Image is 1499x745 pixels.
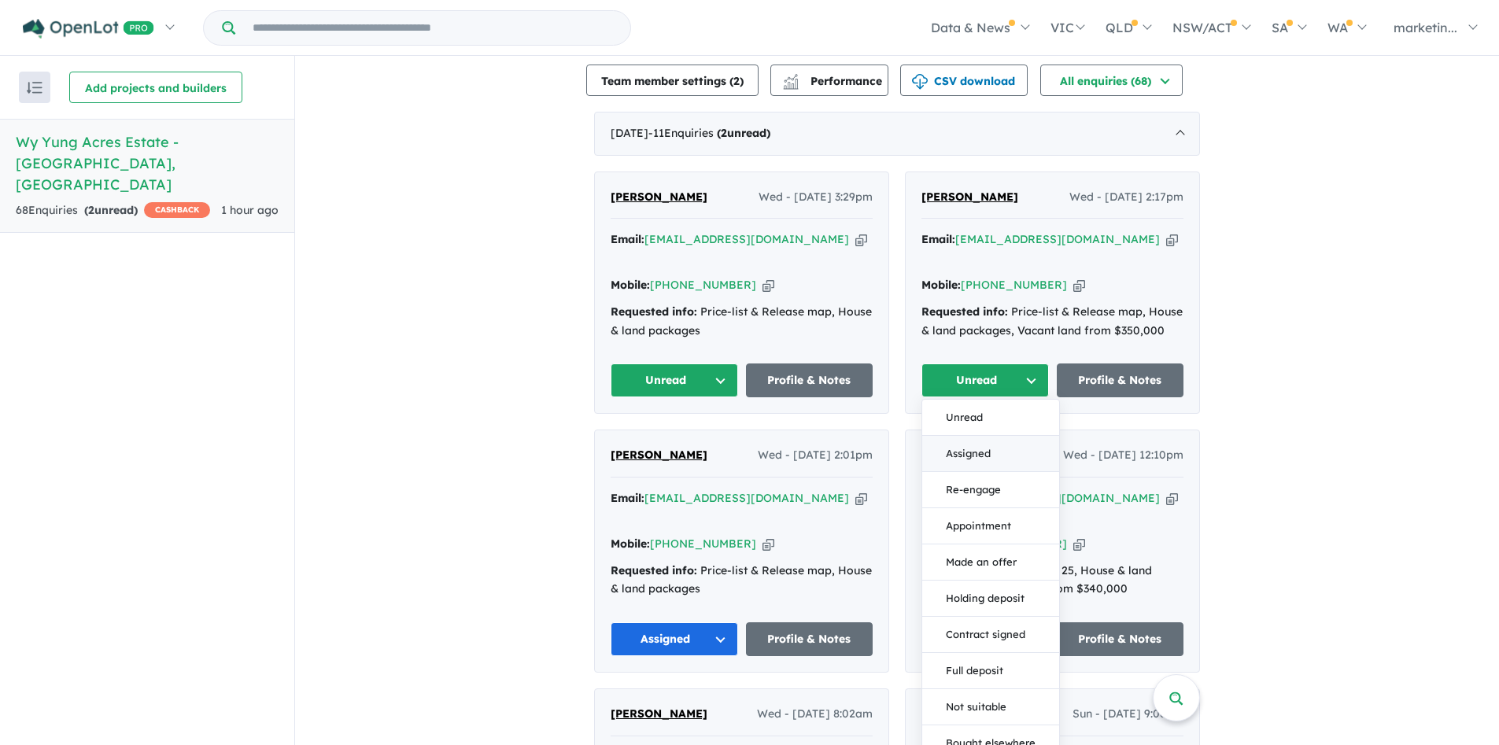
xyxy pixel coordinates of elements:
span: Wed - [DATE] 3:29pm [759,188,873,207]
strong: Email: [611,491,644,505]
button: Appointment [922,508,1059,544]
a: [PERSON_NAME] [611,188,707,207]
span: [PERSON_NAME] [611,448,707,462]
span: - 11 Enquir ies [648,126,770,140]
img: Openlot PRO Logo White [23,19,154,39]
span: [PERSON_NAME] [611,190,707,204]
div: 68 Enquir ies [16,201,210,220]
img: download icon [912,74,928,90]
button: Assigned [611,622,738,656]
button: Copy [855,231,867,248]
button: Holding deposit [922,581,1059,617]
strong: Mobile: [921,278,961,292]
button: Contract signed [922,617,1059,653]
div: Price-list & Release map, House & land packages [611,562,873,599]
img: sort.svg [27,82,42,94]
button: Copy [1166,231,1178,248]
strong: ( unread) [84,203,138,217]
span: Sun - [DATE] 9:08am [1073,705,1183,724]
input: Try estate name, suburb, builder or developer [238,11,627,45]
a: [EMAIL_ADDRESS][DOMAIN_NAME] [644,232,849,246]
button: Assigned [922,436,1059,472]
div: Price-list & Release map, House & land packages, Vacant land from $350,000 [921,303,1183,341]
button: Copy [1073,277,1085,293]
a: [PERSON_NAME] [611,446,707,465]
button: All enquiries (68) [1040,65,1183,96]
span: [PERSON_NAME] [921,190,1018,204]
button: Made an offer [922,544,1059,581]
div: [DATE] [594,112,1200,156]
a: [EMAIL_ADDRESS][DOMAIN_NAME] [955,232,1160,246]
a: Profile & Notes [746,363,873,397]
div: Price-list & Release map, House & land packages [611,303,873,341]
a: [PERSON_NAME] [921,188,1018,207]
button: Unread [922,400,1059,436]
strong: Email: [921,232,955,246]
span: Wed - [DATE] 2:17pm [1069,188,1183,207]
span: 2 [721,126,727,140]
a: [PHONE_NUMBER] [961,278,1067,292]
button: Copy [1166,490,1178,507]
strong: ( unread) [717,126,770,140]
a: [PHONE_NUMBER] [650,537,756,551]
a: Profile & Notes [1057,363,1184,397]
strong: Mobile: [611,537,650,551]
button: Copy [855,490,867,507]
strong: Requested info: [611,563,697,577]
span: marketin... [1394,20,1457,35]
span: 2 [733,74,740,88]
button: Unread [921,363,1049,397]
strong: Mobile: [611,278,650,292]
span: Wed - [DATE] 8:02am [757,705,873,724]
a: Profile & Notes [1057,622,1184,656]
a: [EMAIL_ADDRESS][DOMAIN_NAME] [644,491,849,505]
strong: Requested info: [611,304,697,319]
h5: Wy Yung Acres Estate - [GEOGRAPHIC_DATA] , [GEOGRAPHIC_DATA] [16,131,279,195]
img: bar-chart.svg [783,79,799,89]
button: Copy [762,277,774,293]
span: Wed - [DATE] 12:10pm [1063,446,1183,465]
span: Performance [785,74,882,88]
a: [PERSON_NAME] [611,705,707,724]
button: Not suitable [922,689,1059,725]
img: line-chart.svg [784,74,798,83]
button: Re-engage [922,472,1059,508]
span: 1 hour ago [221,203,279,217]
span: 2 [88,203,94,217]
span: CASHBACK [144,202,210,218]
button: Add projects and builders [69,72,242,103]
span: Wed - [DATE] 2:01pm [758,446,873,465]
button: Copy [1073,536,1085,552]
strong: Email: [611,232,644,246]
button: Copy [762,536,774,552]
a: Profile & Notes [746,622,873,656]
button: Performance [770,65,888,96]
a: [PHONE_NUMBER] [650,278,756,292]
span: [PERSON_NAME] [611,706,707,721]
button: Unread [611,363,738,397]
button: CSV download [900,65,1028,96]
button: Team member settings (2) [586,65,759,96]
button: Full deposit [922,653,1059,689]
strong: Requested info: [921,304,1008,319]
